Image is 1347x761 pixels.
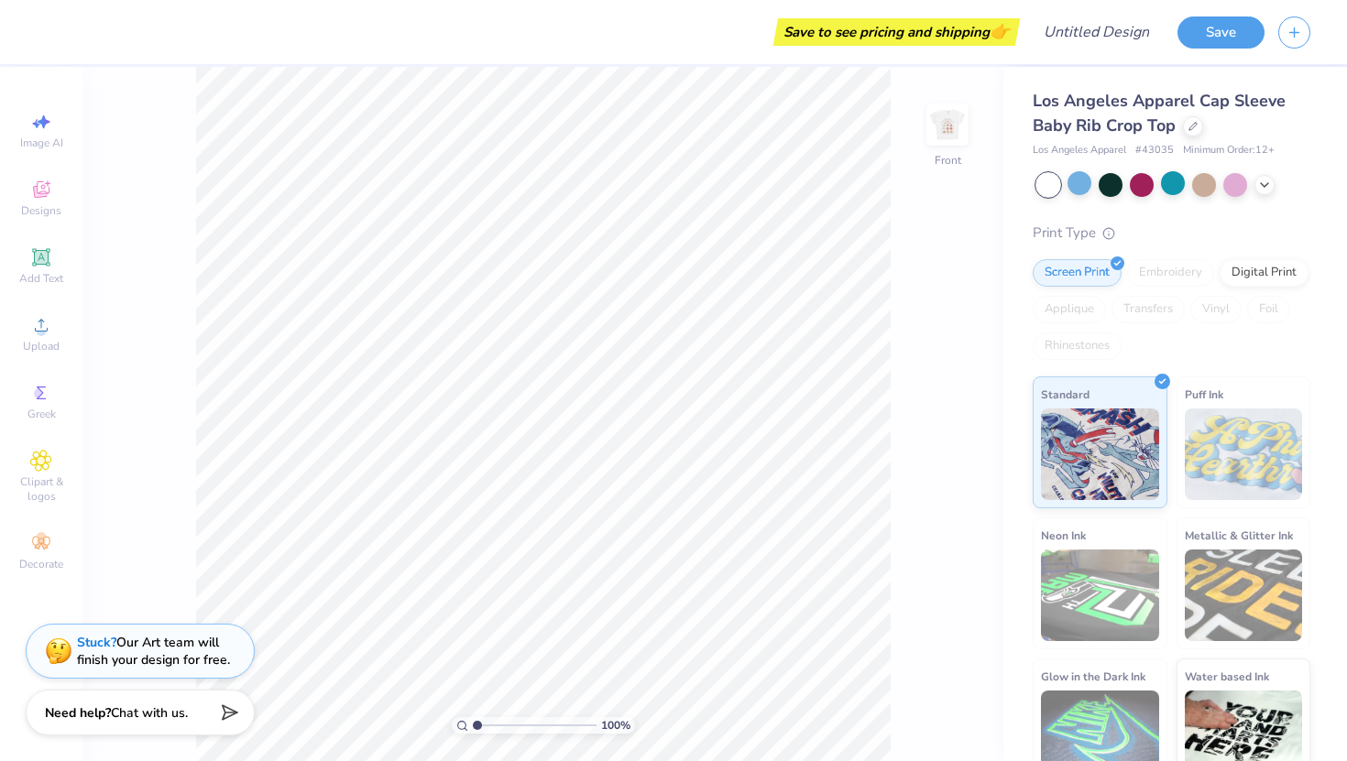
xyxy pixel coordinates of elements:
div: Front [935,152,961,169]
span: Clipart & logos [9,474,73,504]
span: Puff Ink [1185,385,1223,404]
div: Rhinestones [1033,332,1122,360]
img: Front [929,106,966,143]
span: Add Text [19,271,63,286]
div: Embroidery [1127,259,1214,287]
span: Decorate [19,557,63,571]
button: Save [1177,16,1265,49]
div: Our Art team will finish your design for free. [77,634,230,669]
span: Upload [23,339,60,353]
div: Digital Print [1220,259,1309,287]
div: Save to see pricing and shipping [778,18,1015,46]
span: Glow in the Dark Ink [1041,667,1145,686]
span: 👉 [990,20,1010,42]
span: Los Angeles Apparel Cap Sleeve Baby Rib Crop Top [1033,90,1286,136]
div: Transfers [1112,296,1185,323]
strong: Need help? [45,704,111,722]
img: Neon Ink [1041,549,1159,641]
input: Untitled Design [1029,14,1164,50]
span: Neon Ink [1041,526,1086,545]
img: Metallic & Glitter Ink [1185,549,1303,641]
span: Image AI [20,136,63,150]
img: Puff Ink [1185,408,1303,500]
span: Minimum Order: 12 + [1183,143,1275,158]
img: Standard [1041,408,1159,500]
span: Chat with us. [111,704,188,722]
span: Water based Ink [1185,667,1269,686]
span: Greek [27,407,56,421]
div: Screen Print [1033,259,1122,287]
span: Designs [21,203,61,218]
span: 100 % [601,717,630,734]
span: Metallic & Glitter Ink [1185,526,1293,545]
div: Vinyl [1190,296,1242,323]
span: Standard [1041,385,1090,404]
span: # 43035 [1135,143,1174,158]
div: Foil [1247,296,1290,323]
div: Print Type [1033,223,1310,244]
div: Applique [1033,296,1106,323]
span: Los Angeles Apparel [1033,143,1126,158]
strong: Stuck? [77,634,116,651]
